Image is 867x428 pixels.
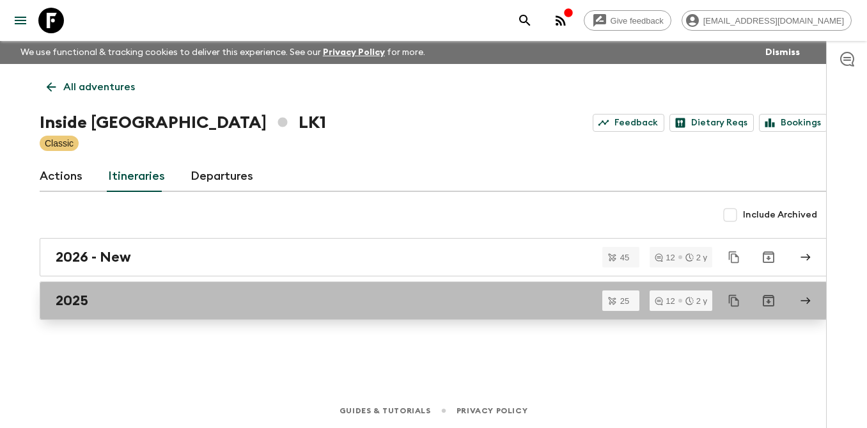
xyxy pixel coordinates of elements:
div: 2 y [685,253,707,262]
button: menu [8,8,33,33]
button: Duplicate [722,289,746,312]
a: Departures [191,161,253,192]
p: We use functional & tracking cookies to deliver this experience. See our for more. [15,41,430,64]
span: Give feedback [604,16,671,26]
div: 12 [655,253,675,262]
span: Include Archived [743,209,817,221]
a: Actions [40,161,82,192]
a: Guides & Tutorials [340,404,431,418]
a: All adventures [40,74,142,100]
a: Give feedback [584,10,671,31]
h2: 2026 - New [56,249,131,266]
button: Archive [756,288,781,313]
div: [EMAIL_ADDRESS][DOMAIN_NAME] [682,10,852,31]
div: 12 [655,297,675,305]
h2: 2025 [56,292,88,309]
button: Duplicate [722,246,746,269]
a: Privacy Policy [323,48,385,57]
a: 2026 - New [40,238,827,276]
a: Privacy Policy [457,404,527,418]
button: Dismiss [762,44,803,61]
span: 25 [613,297,637,305]
p: All adventures [63,79,135,95]
span: [EMAIL_ADDRESS][DOMAIN_NAME] [696,16,851,26]
button: search adventures [512,8,538,33]
div: 2 y [685,297,707,305]
a: Itineraries [108,161,165,192]
a: Feedback [593,114,664,132]
span: 45 [613,253,637,262]
h1: Inside [GEOGRAPHIC_DATA] LK1 [40,110,326,136]
button: Archive [756,244,781,270]
a: Dietary Reqs [669,114,754,132]
p: Classic [45,137,74,150]
a: 2025 [40,281,827,320]
a: Bookings [759,114,827,132]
